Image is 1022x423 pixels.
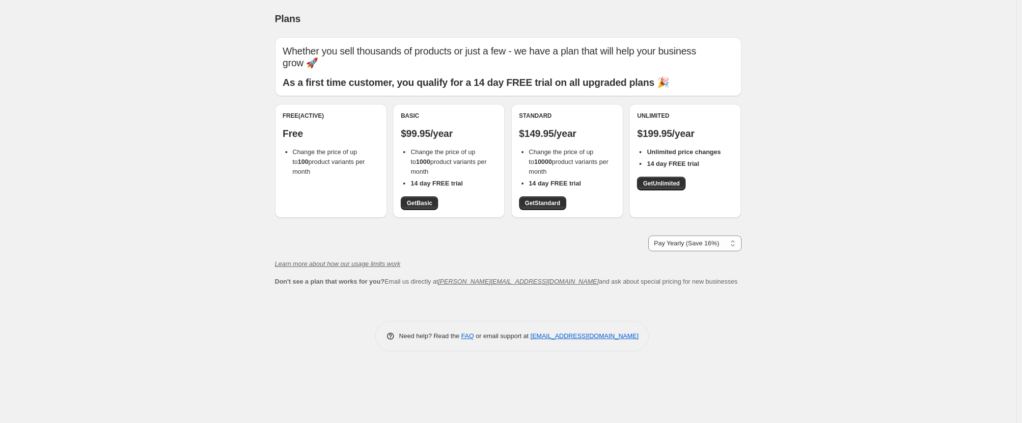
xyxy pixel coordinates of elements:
[637,177,686,190] a: GetUnlimited
[530,332,638,340] a: [EMAIL_ADDRESS][DOMAIN_NAME]
[474,332,530,340] span: or email support at
[643,180,680,187] span: Get Unlimited
[283,128,379,139] p: Free
[647,160,699,167] b: 14 day FREE trial
[401,196,438,210] a: GetBasic
[519,112,615,120] div: Standard
[283,77,669,88] b: As a first time customer, you qualify for a 14 day FREE trial on all upgraded plans 🎉
[275,278,738,285] span: Email us directly at and ask about special pricing for new businesses
[461,332,474,340] a: FAQ
[298,158,308,165] b: 100
[293,148,365,175] span: Change the price of up to product variants per month
[411,148,487,175] span: Change the price of up to product variants per month
[519,196,566,210] a: GetStandard
[275,13,301,24] span: Plans
[283,45,734,69] p: Whether you sell thousands of products or just a few - we have a plan that will help your busines...
[519,128,615,139] p: $149.95/year
[534,158,552,165] b: 10000
[275,278,385,285] b: Don't see a plan that works for you?
[438,278,599,285] a: [PERSON_NAME][EMAIL_ADDRESS][DOMAIN_NAME]
[647,148,720,156] b: Unlimited price changes
[637,128,733,139] p: $199.95/year
[407,199,432,207] span: Get Basic
[401,112,497,120] div: Basic
[525,199,560,207] span: Get Standard
[411,180,463,187] b: 14 day FREE trial
[416,158,430,165] b: 1000
[637,112,733,120] div: Unlimited
[399,332,462,340] span: Need help? Read the
[529,148,608,175] span: Change the price of up to product variants per month
[283,112,379,120] div: Free (Active)
[529,180,581,187] b: 14 day FREE trial
[275,260,401,267] a: Learn more about how our usage limits work
[401,128,497,139] p: $99.95/year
